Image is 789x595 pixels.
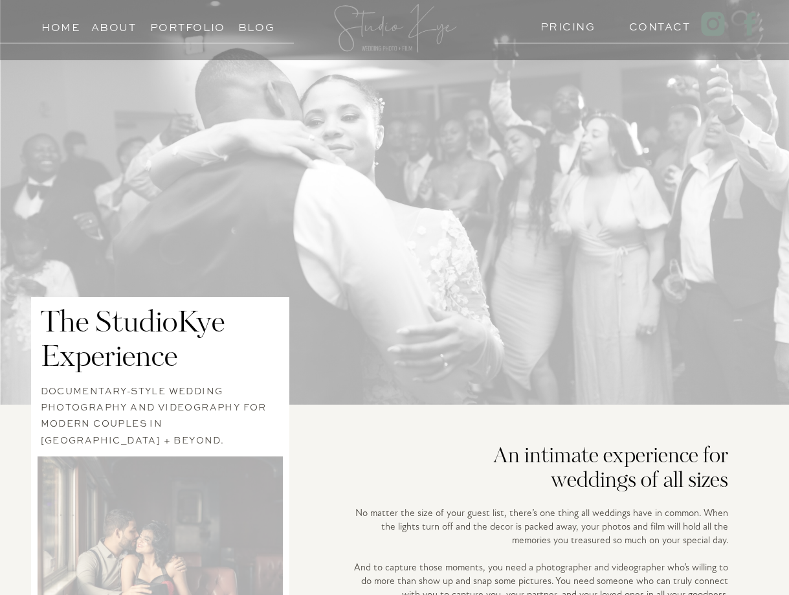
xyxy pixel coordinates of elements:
a: Contact [629,17,679,30]
h2: The StudioKye Experience [41,308,269,377]
a: About [91,18,137,30]
a: PRICING [540,17,590,30]
a: Blog [227,18,286,30]
h2: An intimate experience for weddings of all sizes [449,445,728,493]
h3: Documentary-style wedding photography and videography for modern couples in [GEOGRAPHIC_DATA] + b... [41,383,279,429]
a: Home [36,18,86,30]
a: Portfolio [150,18,209,30]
